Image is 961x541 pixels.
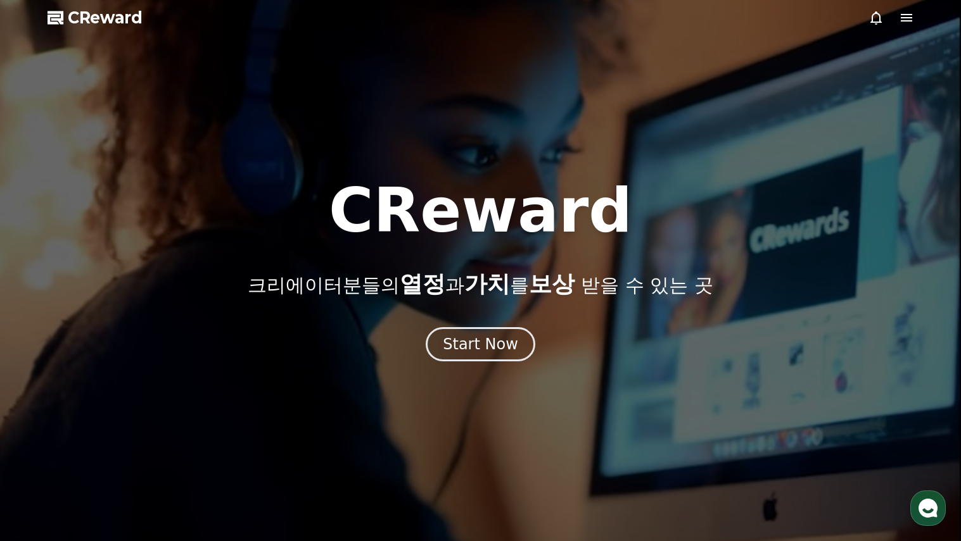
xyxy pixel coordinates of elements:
span: 가치 [464,271,510,297]
h1: CReward [329,180,632,241]
div: Start Now [443,334,518,354]
button: Start Now [426,327,535,361]
span: 열정 [400,271,445,297]
a: 홈 [4,401,84,433]
a: Start Now [426,340,535,352]
p: 크리에이터분들의 과 를 받을 수 있는 곳 [248,271,713,297]
span: CReward [68,8,143,28]
span: 설정 [196,420,211,430]
a: 대화 [84,401,163,433]
a: 설정 [163,401,243,433]
span: 대화 [116,421,131,431]
a: CReward [48,8,143,28]
span: 홈 [40,420,48,430]
span: 보상 [529,271,575,297]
